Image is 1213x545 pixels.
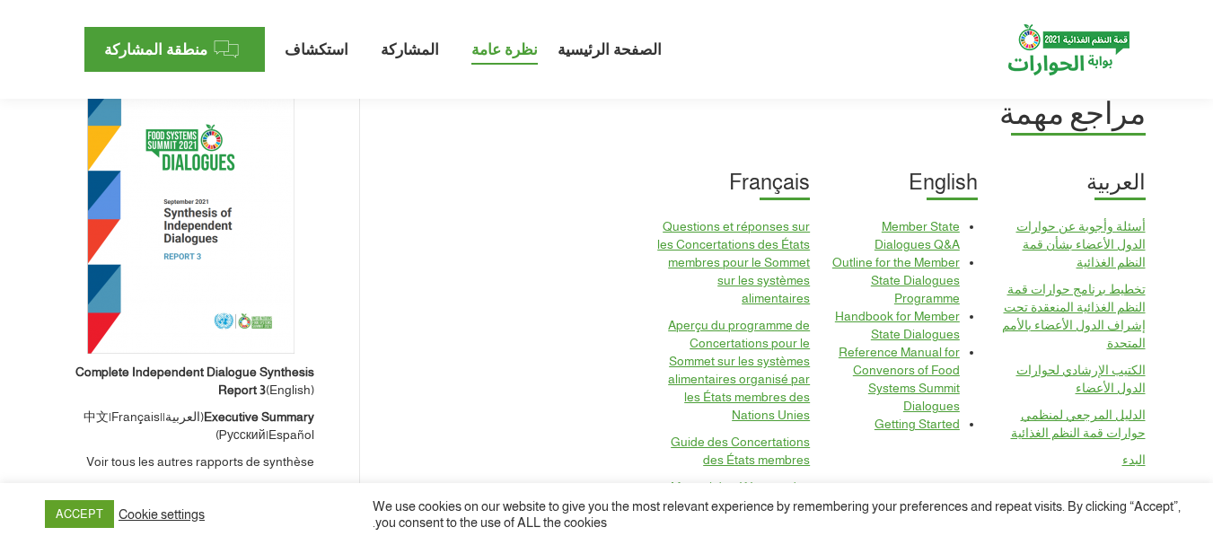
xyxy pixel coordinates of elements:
a: Outline for the Member State Dialogues Programme [832,255,960,305]
a: Français [111,409,160,424]
a: Handbook for Member State Dialogues [835,309,960,341]
div: We use cookies on our website to give you the most relevant experience by remembering your prefer... [373,498,1191,531]
div: Page 1 [991,451,1146,469]
span: استكشاف [285,40,348,59]
a: Aperçu du programme de Concertations pour le Sommet sur les systèmes alimentaires organisé par le... [668,318,810,422]
a: English) [269,382,314,397]
a: Cookie settings [119,506,205,523]
a: Questions et réponses sur les Concertations des États membres pour le Sommet sur les systèmes ali... [657,219,810,305]
a: أسئلة وأجوبة عن حوارات الدول الأعضاء بشأن قمة النظم الغذائية [1016,219,1146,269]
span: الصفحة الرئيسية [558,40,662,59]
a: تخطيط برنامج حوارات قمة النظم الغذائية المنعقدة تحت إشراف الدول الأعضاء بالأمم المتحدة [1002,282,1146,350]
span: oir tous les autres rapports de synthèse [94,454,314,469]
strong: Executive Summary [204,409,314,424]
a: Voir tous les autres rapports de synthèse [86,454,314,469]
a: Reference Manual for Convenors of Food Systems Summit Dialogues [839,345,960,413]
a: Getting Started [875,417,960,431]
h3: English [823,167,978,200]
p: ( | | | | [68,408,314,444]
h2: مراجع مهمة [656,93,1146,136]
a: البدء [1122,453,1146,467]
a: الدليل المرجعي لمنظمي حوارات قمة النظم الغذائية [1011,408,1146,440]
a: 中文 [84,409,109,424]
h3: العربية [991,167,1146,200]
a: العربية [165,409,200,424]
h3: Français [656,167,811,200]
strong: Complete Independent Dialogue Synthesis Report 3 [68,84,314,397]
a: الكتيب الإرشادي لحوارات الدول الأعضاء [1016,363,1146,395]
span: نظرة عامة [471,40,538,59]
span: المشاركة [381,40,439,59]
img: Menu icon [213,36,240,63]
a: ACCEPT [45,500,114,528]
a: Español) [215,427,314,442]
span: منطقة المشاركة [104,40,207,59]
p: ( [68,84,314,399]
a: Member State Dialogues Q&A [875,219,960,251]
img: Food Systems Summit Dialogues [1008,24,1129,75]
a: Русский [219,427,266,442]
a: Guide des Concertations des États membres [671,435,810,467]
